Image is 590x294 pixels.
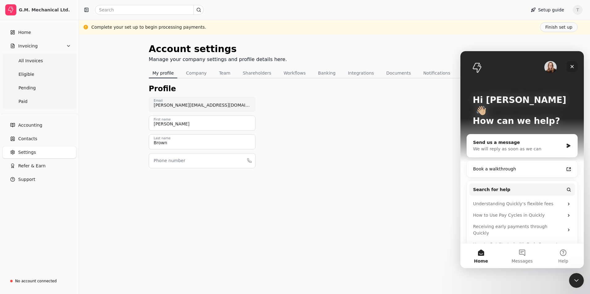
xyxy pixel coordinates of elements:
button: Pay cycles [459,68,489,78]
button: Finish set up [540,22,578,32]
button: Workflows [280,68,310,78]
span: Refer & Earn [18,163,46,169]
button: Banking [314,68,339,78]
button: Refer & Earn [2,160,76,172]
a: Contacts [2,133,76,145]
span: All Invoices [19,58,43,64]
span: Settings [18,149,36,156]
input: Search [95,5,204,15]
a: Home [2,26,76,39]
iframe: Intercom live chat [460,51,584,268]
span: Invoicing [18,43,38,49]
a: Settings [2,146,76,158]
button: Integrations [344,68,377,78]
label: Email [154,98,163,103]
a: Paid [4,95,75,108]
span: Contacts [18,136,37,142]
span: Eligible [19,71,34,78]
a: Accounting [2,119,76,131]
nav: Tabs [149,68,520,78]
div: Account settings [149,42,287,56]
span: Support [18,176,35,183]
a: No account connected [2,276,76,287]
span: Home [18,29,31,36]
button: Documents [383,68,415,78]
span: Accounting [18,122,42,129]
label: First name [154,117,171,122]
span: Paid [19,98,27,105]
button: Invoicing [2,40,76,52]
div: Complete your set up to begin processing payments. [91,24,206,31]
div: G.M. Mechanical Ltd. [19,7,73,13]
button: Team [215,68,234,78]
a: Eligible [4,68,75,80]
div: Profile [149,83,520,94]
button: Shareholders [239,68,275,78]
div: Manage your company settings and profile details here. [149,56,287,63]
button: Notifications [420,68,454,78]
label: Last name [154,136,171,141]
span: Pending [19,85,36,91]
button: Support [2,173,76,186]
label: Phone number [154,157,185,164]
button: Setup guide [526,5,569,15]
a: Pending [4,82,75,94]
button: Company [182,68,210,78]
button: T [573,5,583,15]
button: My profile [149,68,177,78]
a: All Invoices [4,55,75,67]
iframe: Intercom live chat [569,273,584,288]
div: No account connected [15,278,57,284]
